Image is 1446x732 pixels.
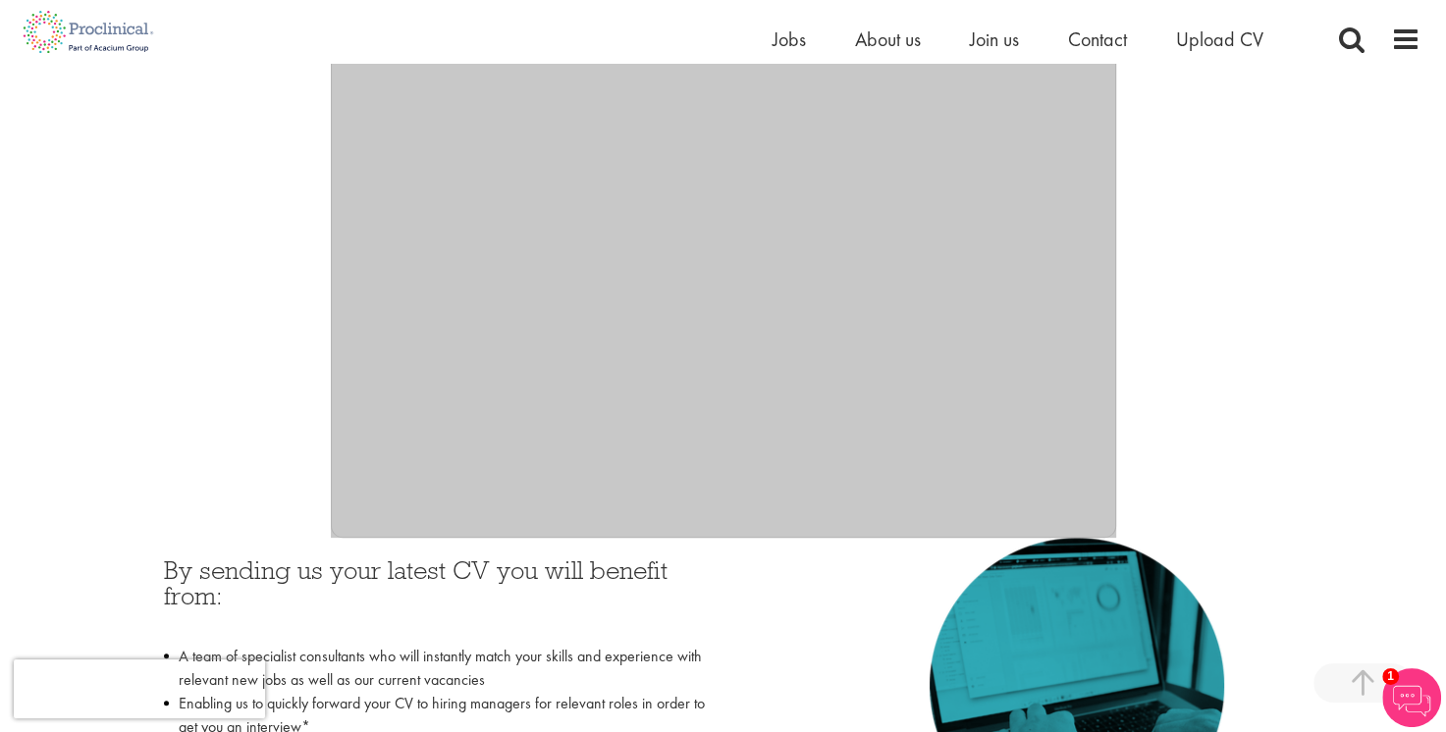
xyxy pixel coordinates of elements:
[1382,668,1441,727] img: Chatbot
[773,26,806,52] a: Jobs
[164,645,709,692] li: A team of specialist consultants who will instantly match your skills and experience with relevan...
[1382,668,1399,685] span: 1
[1068,26,1127,52] a: Contact
[1176,26,1263,52] a: Upload CV
[855,26,921,52] a: About us
[14,659,265,718] iframe: reCAPTCHA
[970,26,1019,52] a: Join us
[164,557,709,635] h3: By sending us your latest CV you will benefit from:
